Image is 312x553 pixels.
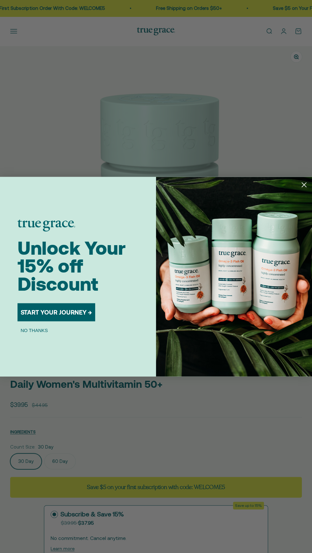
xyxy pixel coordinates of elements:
[18,326,51,334] button: NO THANKS
[299,179,309,190] button: Close dialog
[156,177,312,376] img: 098727d5-50f8-4f9b-9554-844bb8da1403.jpeg
[18,303,95,321] button: START YOUR JOURNEY →
[18,219,75,231] img: logo placeholder
[18,237,126,294] span: Unlock Your 15% off Discount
